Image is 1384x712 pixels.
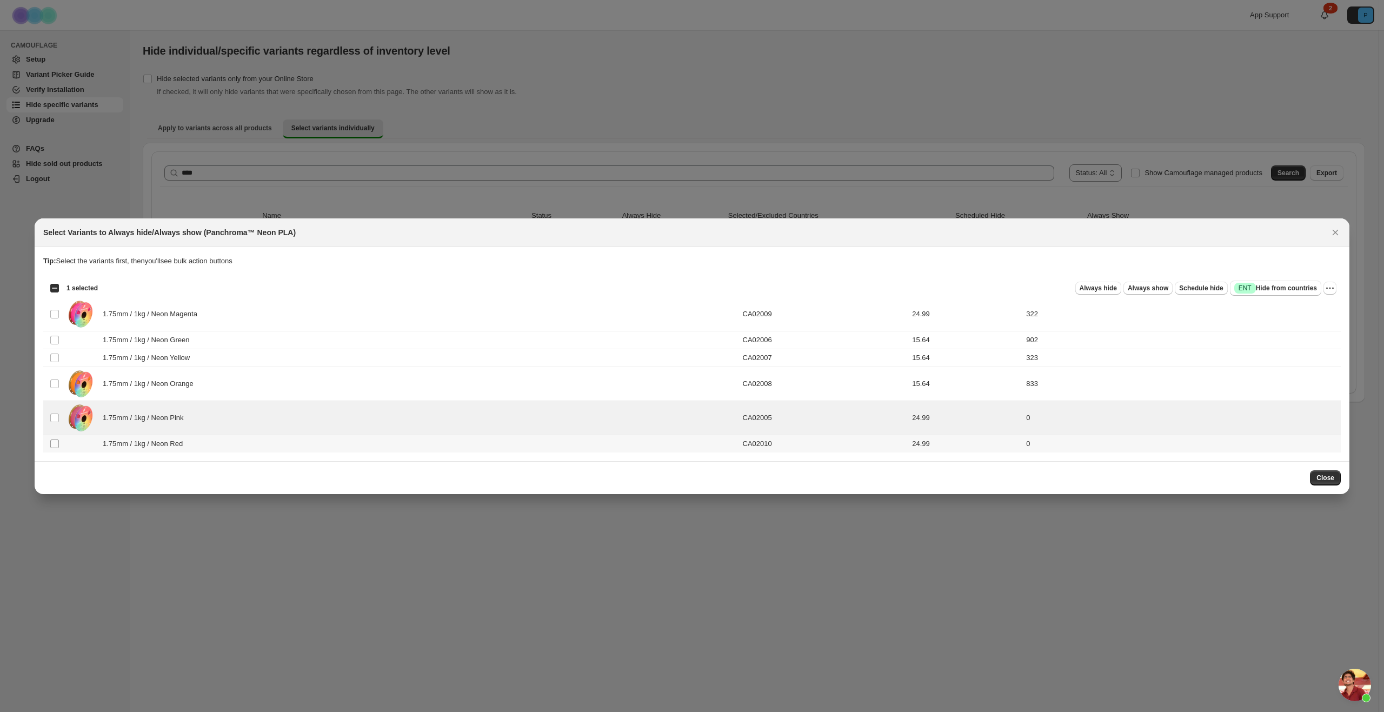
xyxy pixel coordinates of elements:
td: CA02008 [740,367,909,401]
span: 1.75mm / 1kg / Neon Green [103,335,195,345]
td: CA02009 [740,297,909,331]
span: ENT [1239,284,1252,292]
td: 15.64 [909,349,1023,367]
td: 0 [1023,401,1341,435]
button: Close [1310,470,1341,485]
button: Always show [1123,282,1173,295]
span: 1.75mm / 1kg / Neon Orange [103,378,199,389]
strong: Tip: [43,257,56,265]
button: SuccessENTHide from countries [1230,281,1321,296]
img: CA02005_Isometric_Top.png [67,404,94,431]
td: 24.99 [909,401,1023,435]
img: CA02009_Isometric_Top.png [67,301,94,328]
button: Schedule hide [1175,282,1227,295]
button: Close [1328,225,1343,240]
td: 323 [1023,349,1341,367]
span: 1 selected [66,284,98,292]
td: CA02006 [740,331,909,349]
td: 24.99 [909,435,1023,453]
td: 15.64 [909,331,1023,349]
span: Always show [1128,284,1168,292]
a: Open chat [1339,669,1371,701]
span: 1.75mm / 1kg / Neon Magenta [103,309,203,320]
td: 15.64 [909,367,1023,401]
button: More actions [1323,282,1336,295]
td: CA02010 [740,435,909,453]
td: CA02005 [740,401,909,435]
td: 902 [1023,331,1341,349]
span: Hide from countries [1234,283,1317,294]
span: 1.75mm / 1kg / Neon Red [103,438,189,449]
span: 1.75mm / 1kg / Neon Pink [103,412,189,423]
span: Always hide [1080,284,1117,292]
button: Always hide [1075,282,1121,295]
span: 1.75mm / 1kg / Neon Yellow [103,352,196,363]
td: 833 [1023,367,1341,401]
td: 24.99 [909,297,1023,331]
span: Close [1316,474,1334,482]
img: CA02008_Isometric_Top.png [67,370,94,397]
h2: Select Variants to Always hide/Always show (Panchroma™ Neon PLA) [43,227,296,238]
td: 0 [1023,435,1341,453]
span: Schedule hide [1179,284,1223,292]
td: 322 [1023,297,1341,331]
p: Select the variants first, then you'll see bulk action buttons [43,256,1341,267]
td: CA02007 [740,349,909,367]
